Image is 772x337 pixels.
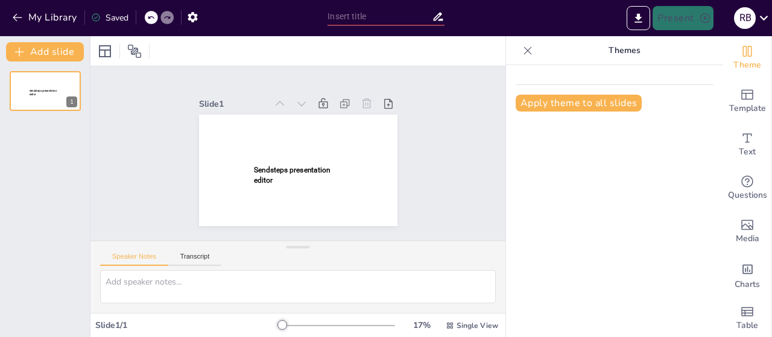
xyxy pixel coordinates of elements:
[723,80,771,123] div: Add ready made slides
[95,42,115,61] div: Layout
[10,71,81,111] div: Sendsteps presentation editor1
[734,6,756,30] button: R B
[653,6,713,30] button: Present
[9,8,82,27] button: My Library
[95,320,279,331] div: Slide 1 / 1
[100,253,168,266] button: Speaker Notes
[723,36,771,80] div: Change the overall theme
[30,89,57,96] span: Sendsteps presentation editor
[407,320,436,331] div: 17 %
[734,7,756,29] div: R B
[6,42,84,61] button: Add slide
[736,232,759,245] span: Media
[168,253,222,266] button: Transcript
[729,102,766,115] span: Template
[537,36,711,65] p: Themes
[723,210,771,253] div: Add images, graphics, shapes or video
[127,44,142,58] span: Position
[739,145,756,159] span: Text
[457,321,498,330] span: Single View
[723,123,771,166] div: Add text boxes
[733,58,761,72] span: Theme
[66,96,77,107] div: 1
[327,8,431,25] input: Insert title
[627,6,650,30] button: Export to PowerPoint
[723,166,771,210] div: Get real-time input from your audience
[723,253,771,297] div: Add charts and graphs
[728,189,767,202] span: Questions
[253,166,329,184] span: Sendsteps presentation editor
[735,278,760,291] span: Charts
[736,319,758,332] span: Table
[91,12,128,24] div: Saved
[516,95,642,112] button: Apply theme to all slides
[199,98,267,110] div: Slide 1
